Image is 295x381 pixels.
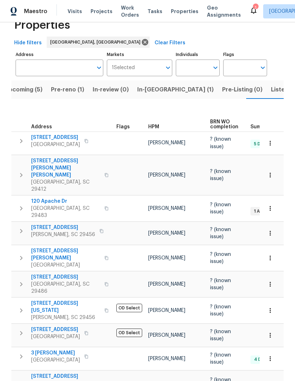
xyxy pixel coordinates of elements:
span: [GEOGRAPHIC_DATA], [GEOGRAPHIC_DATA] [50,39,143,46]
button: Open [94,63,104,73]
span: [GEOGRAPHIC_DATA], SC 29486 [31,281,100,295]
span: [PERSON_NAME] [148,333,185,338]
span: ? (known issue) [210,304,231,316]
span: HPM [148,124,159,129]
span: ? (known issue) [210,169,231,181]
label: Individuals [176,52,220,57]
button: Open [210,63,220,73]
span: [GEOGRAPHIC_DATA] [31,333,80,340]
button: Open [163,63,173,73]
span: [PERSON_NAME] [148,308,185,313]
span: [STREET_ADDRESS][PERSON_NAME][PERSON_NAME] [31,157,100,179]
span: [PERSON_NAME] [148,231,185,236]
span: Hide filters [14,39,42,47]
div: [GEOGRAPHIC_DATA], [GEOGRAPHIC_DATA] [47,37,150,48]
span: 4 Done [251,357,272,363]
span: ? (known issue) [210,202,231,214]
span: Clear Filters [155,39,185,47]
span: OD Select [116,304,142,312]
span: Tasks [147,9,162,14]
span: [PERSON_NAME], SC 29456 [31,231,95,238]
span: 120 Apache Dr [31,198,100,205]
span: 1 Accepted [251,208,281,214]
button: Clear Filters [152,37,188,50]
span: 5 Done [251,141,271,147]
button: Open [258,63,268,73]
span: Maestro [24,8,47,15]
span: BRN WO completion [210,119,238,129]
span: ? (known issue) [210,227,231,239]
button: Hide filters [11,37,45,50]
span: [PERSON_NAME] [148,256,185,260]
span: [GEOGRAPHIC_DATA] [31,357,80,364]
span: [STREET_ADDRESS] [31,224,95,231]
div: 1 [253,4,258,11]
span: [GEOGRAPHIC_DATA] [31,141,80,148]
span: [GEOGRAPHIC_DATA], SC 29483 [31,205,100,219]
span: Properties [14,22,70,29]
span: In-[GEOGRAPHIC_DATA] (1) [137,85,214,95]
span: ? (known issue) [210,278,231,290]
span: Visits [68,8,82,15]
span: [PERSON_NAME] [148,356,185,361]
span: 3 [PERSON_NAME] [31,349,80,357]
span: [GEOGRAPHIC_DATA], SC 29412 [31,179,100,193]
span: 1 Selected [112,65,135,71]
span: ? (known issue) [210,329,231,341]
span: [GEOGRAPHIC_DATA] [31,262,100,269]
span: [PERSON_NAME], SC 29456 [31,314,100,321]
span: [STREET_ADDRESS] [31,274,100,281]
span: ? (known issue) [210,137,231,149]
span: [PERSON_NAME] [148,206,185,211]
span: Projects [91,8,112,15]
span: [STREET_ADDRESS] [31,134,80,141]
span: [STREET_ADDRESS][US_STATE] [31,300,100,314]
span: [STREET_ADDRESS] [31,326,80,333]
label: Markets [107,52,173,57]
span: [PERSON_NAME] [148,140,185,145]
span: Flags [116,124,130,129]
span: Address [31,124,52,129]
span: Pre-Listing (0) [222,85,262,95]
span: Properties [171,8,198,15]
span: ? (known issue) [210,252,231,264]
span: Summary [250,124,273,129]
span: Work Orders [121,4,139,18]
span: [PERSON_NAME] [148,282,185,287]
span: Geo Assignments [207,4,241,18]
label: Flags [223,52,267,57]
span: Pre-reno (1) [51,85,84,95]
label: Address [16,52,103,57]
span: [STREET_ADDRESS][PERSON_NAME] [31,247,100,262]
span: [PERSON_NAME] [148,173,185,178]
span: ? (known issue) [210,353,231,365]
span: In-review (0) [93,85,129,95]
span: Upcoming (5) [5,85,42,95]
span: OD Select [116,329,142,337]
